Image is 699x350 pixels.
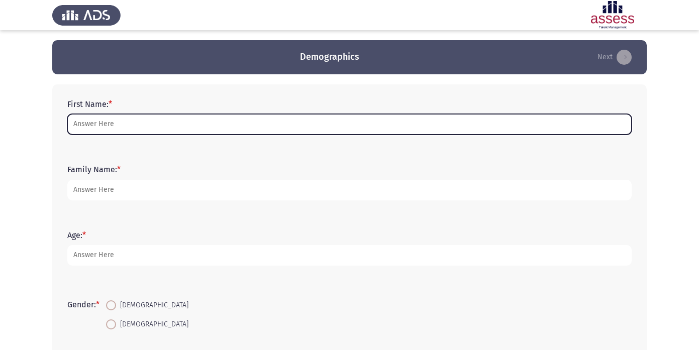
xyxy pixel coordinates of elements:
span: [DEMOGRAPHIC_DATA] [116,299,188,311]
img: Assessment logo of Potentiality Assessment R2 (EN/AR) [578,1,647,29]
label: Gender: [67,300,99,309]
label: First Name: [67,99,112,109]
button: load next page [594,49,635,65]
h3: Demographics [300,51,359,63]
input: add answer text [67,180,632,200]
label: Age: [67,230,86,240]
input: add answer text [67,114,632,135]
input: add answer text [67,245,632,266]
span: [DEMOGRAPHIC_DATA] [116,318,188,330]
label: Family Name: [67,165,121,174]
img: Assess Talent Management logo [52,1,121,29]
